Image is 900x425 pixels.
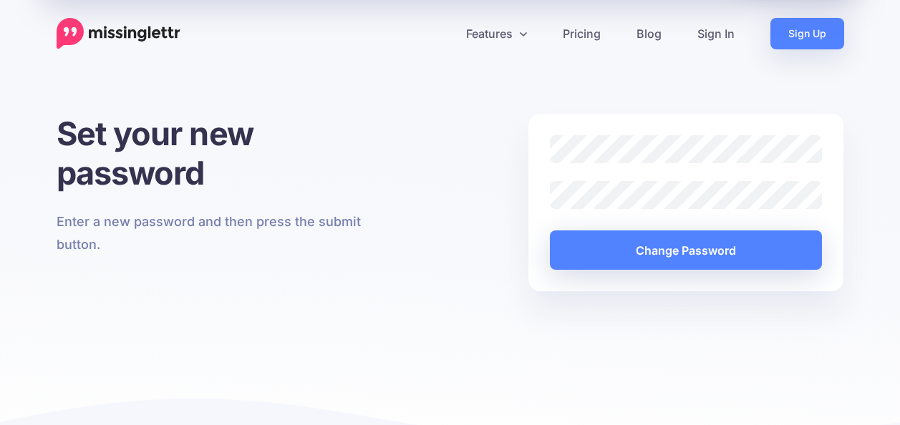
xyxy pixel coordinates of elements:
[770,18,844,49] a: Sign Up
[550,230,823,270] button: Change Password
[679,18,753,49] a: Sign In
[619,18,679,49] a: Blog
[57,210,372,256] p: Enter a new password and then press the submit button.
[545,18,619,49] a: Pricing
[57,114,372,192] h1: Set your new password
[448,18,545,49] a: Features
